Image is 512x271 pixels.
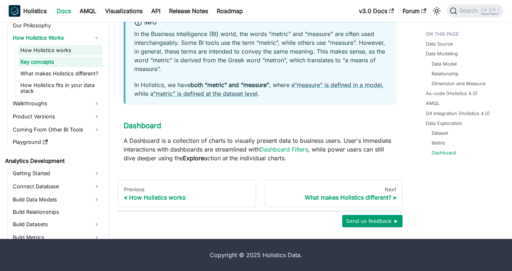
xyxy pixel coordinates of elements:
a: AMQL [75,5,101,17]
a: Our Philosophy [11,20,103,31]
div: Next [271,186,397,193]
a: Roadmap [212,5,247,17]
button: Switch between dark and light mode (currently light mode) [431,5,443,17]
div: Previous [124,186,250,193]
a: Metric [432,140,445,146]
kbd: ⌘ [482,7,489,14]
div: Copyright © 2025 Holistics Data. [57,251,455,259]
a: Playground [11,137,103,147]
a: Data Modeling [426,50,458,57]
img: Holistics [9,5,20,17]
a: Dashboard [124,121,161,130]
p: A Dashboard is a collection of charts to visually present data to business users. User's immediat... [124,136,397,162]
strong: both “metric” and “measure” [191,81,269,89]
p: In Holistics, we have , where a , while a . [134,80,388,98]
b: Holistics [23,7,47,15]
a: Docs [52,5,75,17]
a: Relationship [432,70,459,77]
button: Search (Command+K) [447,4,503,17]
a: Forum [398,5,431,17]
kbd: K [491,7,498,14]
a: Getting Started [11,168,103,179]
a: How Holistics Works [11,32,103,44]
a: Visualizations [101,5,147,17]
a: How Holistics works [18,45,103,55]
span: Send us feedback ► [346,216,399,226]
a: Build Relationships [11,207,103,217]
a: Key concepts [18,57,103,67]
a: Product Versions [11,111,103,122]
div: How Holistics works [124,194,250,201]
a: “metric” is defined at the dataset level [153,90,257,97]
a: v3.0 Docs [355,5,398,17]
a: Walkthroughs [11,98,103,109]
div: What makes Holistics different? [271,194,397,201]
a: How Holistics fits in your data stack [18,80,103,96]
a: What makes Holistics different? [18,68,103,79]
a: Coming From Other BI Tools [11,124,103,135]
p: In the Business Intelligence (BI) world, the words “metric” and “measure” are often used intercha... [134,30,388,73]
a: Data Exploration [426,120,462,127]
a: Dashboard Filters [260,146,308,153]
strong: Explore [183,154,204,162]
a: Connect Database [11,181,103,192]
nav: Docs pages [118,180,403,208]
a: Data Source [426,40,453,47]
a: Dimension and Measure [432,80,485,87]
a: Release Notes [165,5,212,17]
a: As-code (Holistics 4.0) [426,90,477,97]
span: Search [457,8,482,14]
a: Git Integration (Holistics 4.0) [426,110,490,117]
a: “measure” is defined in a model [294,81,382,89]
a: Build Metrics [11,232,103,243]
a: Dashboard [432,149,456,156]
a: PreviousHow Holistics works [118,180,256,208]
a: Build Datasets [11,219,103,230]
a: Analytics Development [3,156,103,166]
button: Send us feedback ► [342,215,403,227]
div: info [134,18,388,28]
a: AMQL [426,100,440,107]
a: Dataset [432,130,448,137]
a: Data Model [432,60,457,67]
a: Build Data Models [11,194,103,205]
a: API [147,5,165,17]
a: HolisticsHolistics [9,5,47,17]
a: NextWhat makes Holistics different? [265,180,403,208]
